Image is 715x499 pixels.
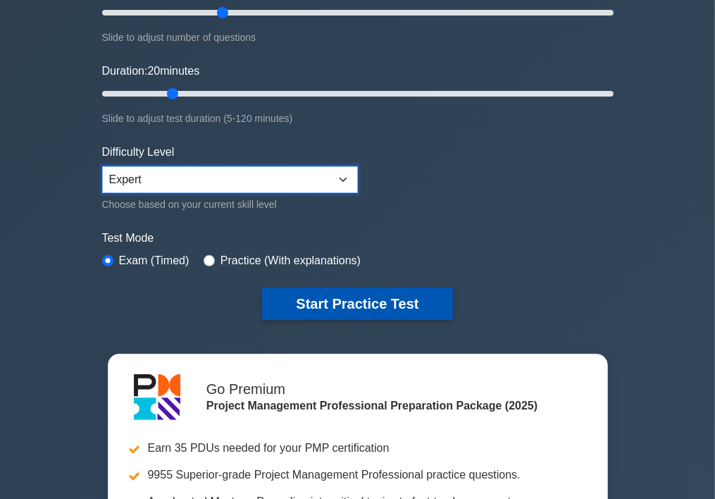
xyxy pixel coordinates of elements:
div: Choose based on your current skill level [102,196,358,213]
div: Slide to adjust number of questions [102,29,614,46]
label: Exam (Timed) [119,252,189,269]
div: Slide to adjust test duration (5-120 minutes) [102,110,614,127]
label: Duration: minutes [102,63,200,80]
span: 20 [147,65,160,77]
label: Practice (With explanations) [220,252,361,269]
label: Difficulty Level [102,144,175,161]
button: Start Practice Test [262,288,452,320]
label: Test Mode [102,230,614,247]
